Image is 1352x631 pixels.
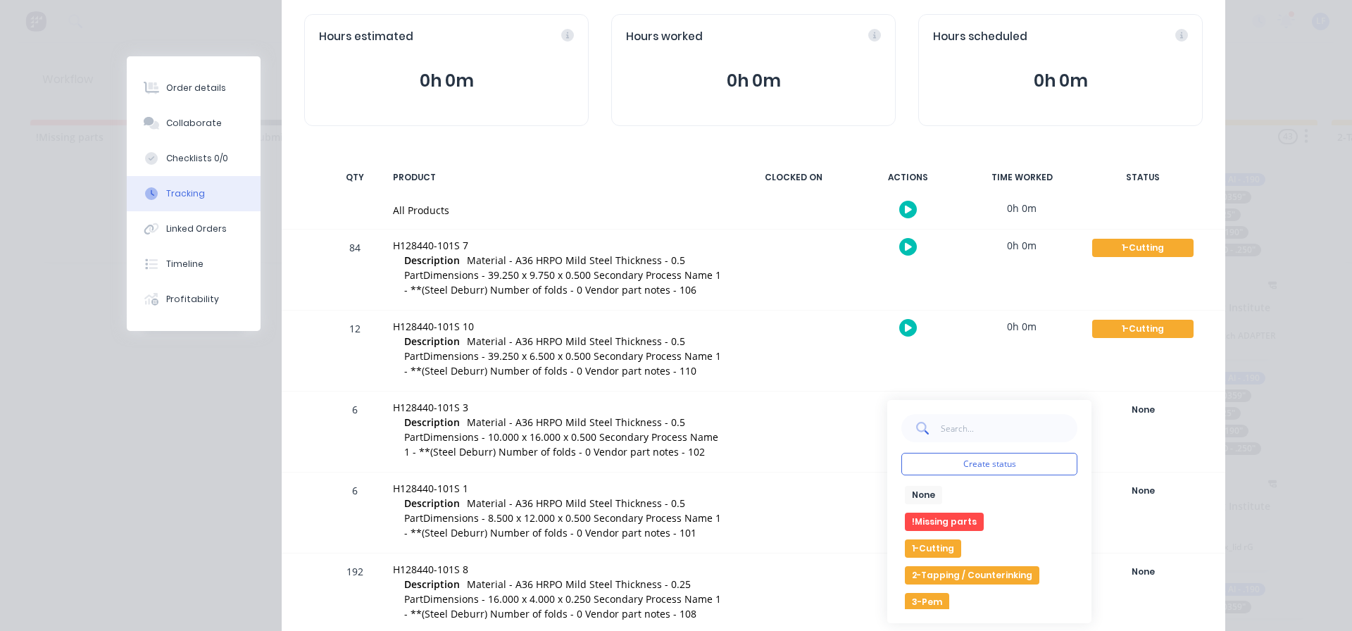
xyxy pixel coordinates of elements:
div: None [1092,563,1194,581]
span: Material - A36 HRPO Mild Steel Thickness - 0.5 PartDimensions - 8.500 x 12.000 x 0.500 Secondary ... [404,496,721,539]
span: Material - A36 HRPO Mild Steel Thickness - 0.5 PartDimensions - 10.000 x 16.000 x 0.500 Secondary... [404,416,718,458]
button: 0h 0m [933,68,1188,94]
button: 0h 0m [319,68,574,94]
div: H128440-101S 7 [393,238,724,253]
div: 0h 0m [969,392,1075,423]
button: None [1091,562,1194,582]
button: 1-Cutting [905,539,961,558]
div: Collaborate [166,117,222,130]
span: Hours worked [626,29,703,45]
div: 0h 0m [969,192,1075,224]
div: H128440-101S 3 [393,400,724,415]
button: None [1091,481,1194,501]
div: Linked Orders [166,223,227,235]
button: 0h 0m [626,68,881,94]
button: Timeline [127,246,261,282]
div: None [1092,482,1194,500]
div: Checklists 0/0 [166,152,228,165]
div: 6 [334,394,376,472]
div: 84 [334,232,376,310]
div: 0h 0m [969,230,1075,261]
div: H128440-101S 8 [393,562,724,577]
div: Tracking [166,187,205,200]
button: Create status [901,453,1077,475]
div: None [1092,401,1194,419]
button: 2-Tapping / Counterinking [905,566,1039,585]
div: 0h 0m [969,311,1075,342]
div: QTY [334,163,376,192]
div: H128440-101S 10 [393,319,724,334]
span: Hours estimated [319,29,413,45]
button: Profitability [127,282,261,317]
span: Description [404,496,460,511]
div: 6 [334,475,376,553]
button: None [1091,400,1194,420]
div: TIME WORKED [969,163,1075,192]
button: Tracking [127,176,261,211]
span: Description [404,415,460,430]
div: Timeline [166,258,204,270]
button: 3-Pem [905,593,949,611]
span: Description [404,334,460,349]
span: Description [404,253,460,268]
button: Collaborate [127,106,261,141]
div: ACTIONS [855,163,960,192]
div: 12 [334,313,376,391]
input: Search... [940,414,1077,442]
span: Material - A36 HRPO Mild Steel Thickness - 0.5 PartDimensions - 39.250 x 6.500 x 0.500 Secondary ... [404,335,721,377]
div: PRODUCT [384,163,732,192]
button: Order details [127,70,261,106]
div: STATUS [1083,163,1203,192]
div: CLOCKED ON [741,163,846,192]
span: Description [404,577,460,592]
span: Material - A36 HRPO Mild Steel Thickness - 0.25 PartDimensions - 16.000 x 4.000 x 0.250 Secondary... [404,577,721,620]
button: None [905,486,942,504]
div: Profitability [166,293,219,306]
span: Hours scheduled [933,29,1027,45]
div: 1-Cutting [1092,239,1194,257]
button: 1-Cutting [1091,319,1194,339]
div: All Products [393,203,724,218]
button: Linked Orders [127,211,261,246]
button: 1-Cutting [1091,238,1194,258]
button: !Missing parts [905,513,984,531]
div: Order details [166,82,226,94]
span: Material - A36 HRPO Mild Steel Thickness - 0.5 PartDimensions - 39.250 x 9.750 x 0.500 Secondary ... [404,254,721,296]
div: 1-Cutting [1092,320,1194,338]
div: H128440-101S 1 [393,481,724,496]
button: Checklists 0/0 [127,141,261,176]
